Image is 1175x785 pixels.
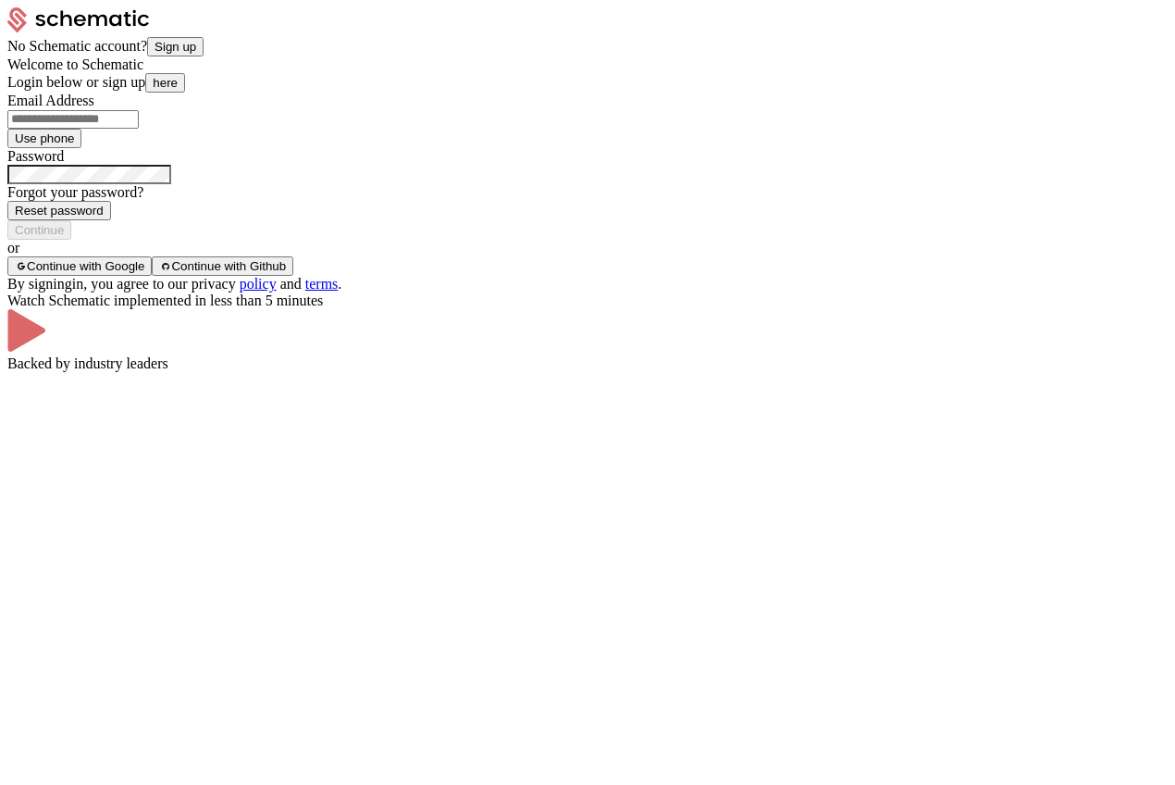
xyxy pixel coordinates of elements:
[7,256,152,276] button: Continue with Google
[7,129,81,148] button: Use phone
[7,184,1168,201] div: Forgot your password?
[7,56,1168,73] div: Welcome to Schematic
[171,259,286,273] span: Continue with Github
[7,293,1168,309] div: Watch Schematic implemented in less than 5 minutes
[7,201,111,220] button: Reset password
[7,355,1168,372] div: Backed by industry leaders
[7,148,64,164] label: Password
[7,276,1168,293] div: By signing in , you agree to our privacy and .
[7,240,19,255] span: or
[7,93,94,108] label: Email Address
[27,259,144,273] span: Continue with Google
[152,256,293,276] button: Continue with Github
[7,220,71,240] button: Continue
[147,37,204,56] button: Sign up
[145,73,185,93] button: here
[240,276,277,292] a: policy
[305,276,339,292] a: terms
[7,73,1168,93] div: Login below or sign up
[7,38,147,54] span: No Schematic account?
